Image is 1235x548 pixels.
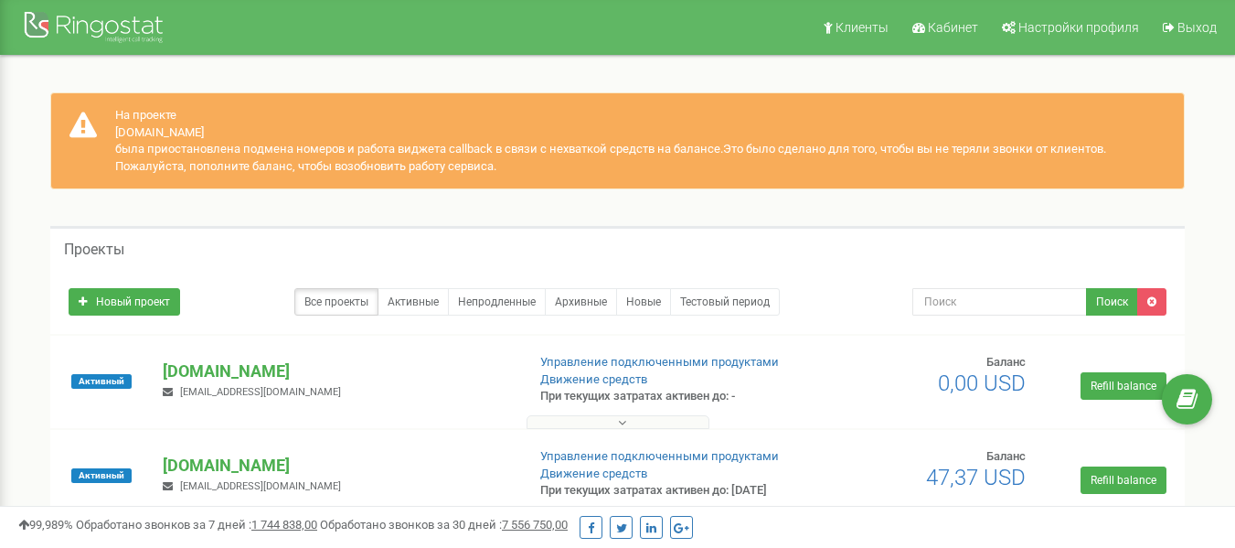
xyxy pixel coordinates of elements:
span: 0,00 USD [938,371,1026,396]
a: Непродленные [448,288,546,316]
a: Движение средств [540,467,647,480]
span: Выход [1177,20,1217,35]
a: Новый проект [69,288,180,316]
span: Настройки профиля [1018,20,1139,35]
span: 99,989% [18,518,73,532]
a: Управление подключенными продуктами [540,355,779,369]
a: Новые [616,288,671,316]
a: Refill balance [1081,372,1166,400]
p: [DOMAIN_NAME] [163,454,510,478]
input: Поиск [912,288,1087,316]
span: Баланс [986,449,1026,463]
a: Управление подключенными продуктами [540,449,779,463]
span: Активный [71,468,132,483]
a: Активные [378,288,449,316]
a: Архивные [545,288,617,316]
a: Тестовый период [670,288,780,316]
p: [DOMAIN_NAME] [163,360,510,383]
p: При текущих затратах активен до: - [540,388,794,405]
a: Все проекты [294,288,378,316]
span: Клиенты [836,20,889,35]
u: 7 556 750,00 [502,518,568,532]
div: На проекте [DOMAIN_NAME] была приостановлена подмена номеров и работа виджета callback в связи с ... [50,92,1185,189]
span: [EMAIL_ADDRESS][DOMAIN_NAME] [180,480,341,492]
span: Баланс [986,355,1026,369]
span: Активный [71,374,132,389]
iframe: Intercom live chat [1173,445,1217,489]
span: 47,37 USD [926,465,1026,490]
span: [EMAIL_ADDRESS][DOMAIN_NAME] [180,386,341,398]
p: При текущих затратах активен до: [DATE] [540,482,794,500]
span: Кабинет [928,20,978,35]
a: Движение средств [540,372,647,386]
span: Обработано звонков за 7 дней : [76,518,317,532]
h5: Проекты [64,242,124,258]
span: Обработано звонков за 30 дней : [320,518,568,532]
button: Поиск [1086,288,1138,316]
img: Ringostat Logo [23,7,169,50]
a: Refill balance [1081,467,1166,494]
u: 1 744 838,00 [251,518,317,532]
